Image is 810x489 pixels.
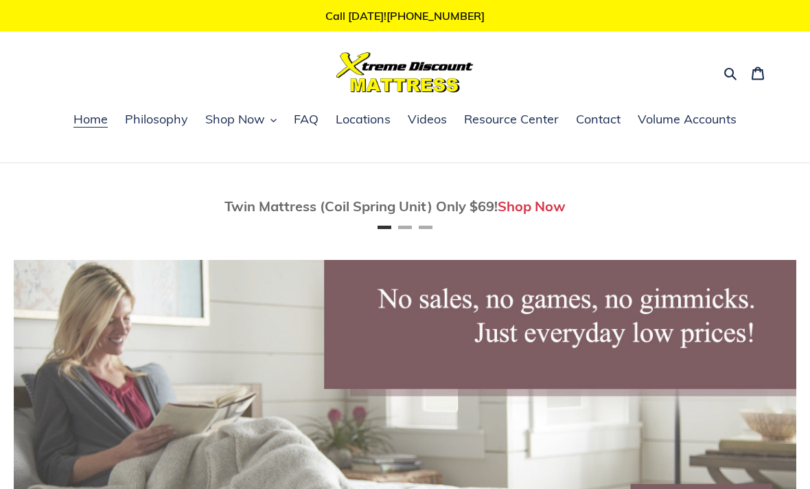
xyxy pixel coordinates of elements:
[336,111,391,128] span: Locations
[73,111,108,128] span: Home
[224,198,498,215] span: Twin Mattress (Coil Spring Unit) Only $69!
[419,226,432,229] button: Page 3
[498,198,566,215] a: Shop Now
[125,111,188,128] span: Philosophy
[576,111,621,128] span: Contact
[464,111,559,128] span: Resource Center
[638,111,737,128] span: Volume Accounts
[631,110,743,130] a: Volume Accounts
[386,9,485,23] a: [PHONE_NUMBER]
[408,111,447,128] span: Videos
[336,52,474,93] img: Xtreme Discount Mattress
[287,110,325,130] a: FAQ
[378,226,391,229] button: Page 1
[198,110,283,130] button: Shop Now
[329,110,397,130] a: Locations
[398,226,412,229] button: Page 2
[205,111,265,128] span: Shop Now
[569,110,627,130] a: Contact
[401,110,454,130] a: Videos
[457,110,566,130] a: Resource Center
[294,111,319,128] span: FAQ
[118,110,195,130] a: Philosophy
[67,110,115,130] a: Home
